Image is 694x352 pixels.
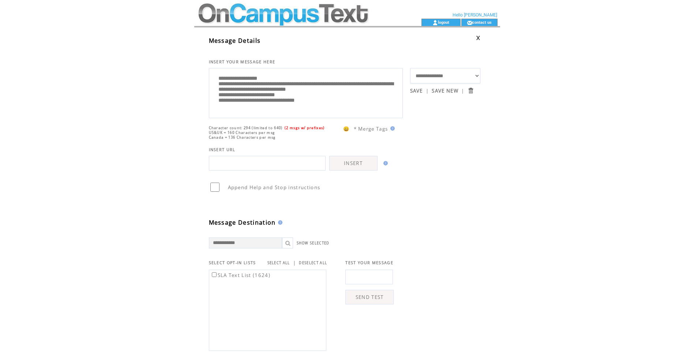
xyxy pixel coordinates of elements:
[343,126,350,132] span: 😀
[299,261,327,265] a: DESELECT ALL
[209,59,275,64] span: INSERT YOUR MESSAGE HERE
[432,20,438,26] img: account_icon.gif
[381,161,388,165] img: help.gif
[210,272,271,278] label: SLA Text List (1624)
[426,87,429,94] span: |
[345,260,393,265] span: TEST YOUR MESSAGE
[267,261,290,265] a: SELECT ALL
[293,259,296,266] span: |
[467,87,474,94] input: Submit
[461,87,464,94] span: |
[453,12,497,18] span: Hello [PERSON_NAME]
[209,135,276,140] span: Canada = 136 Characters per msg
[209,126,283,130] span: Character count: 294 (limited to 640)
[329,156,378,171] a: INSERT
[467,20,472,26] img: contact_us_icon.gif
[209,147,236,152] span: INSERT URL
[276,220,282,225] img: help.gif
[345,290,394,304] a: SEND TEST
[285,126,325,130] span: (2 msgs w/ prefixes)
[432,87,458,94] a: SAVE NEW
[209,37,261,45] span: Message Details
[297,241,330,246] a: SHOW SELECTED
[410,87,423,94] a: SAVE
[209,130,275,135] span: US&UK = 160 Characters per msg
[438,20,449,25] a: logout
[472,20,492,25] a: contact us
[209,260,256,265] span: SELECT OPT-IN LISTS
[209,218,276,226] span: Message Destination
[388,126,395,131] img: help.gif
[354,126,388,132] span: * Merge Tags
[212,272,217,277] input: SLA Text List (1624)
[228,184,320,191] span: Append Help and Stop instructions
